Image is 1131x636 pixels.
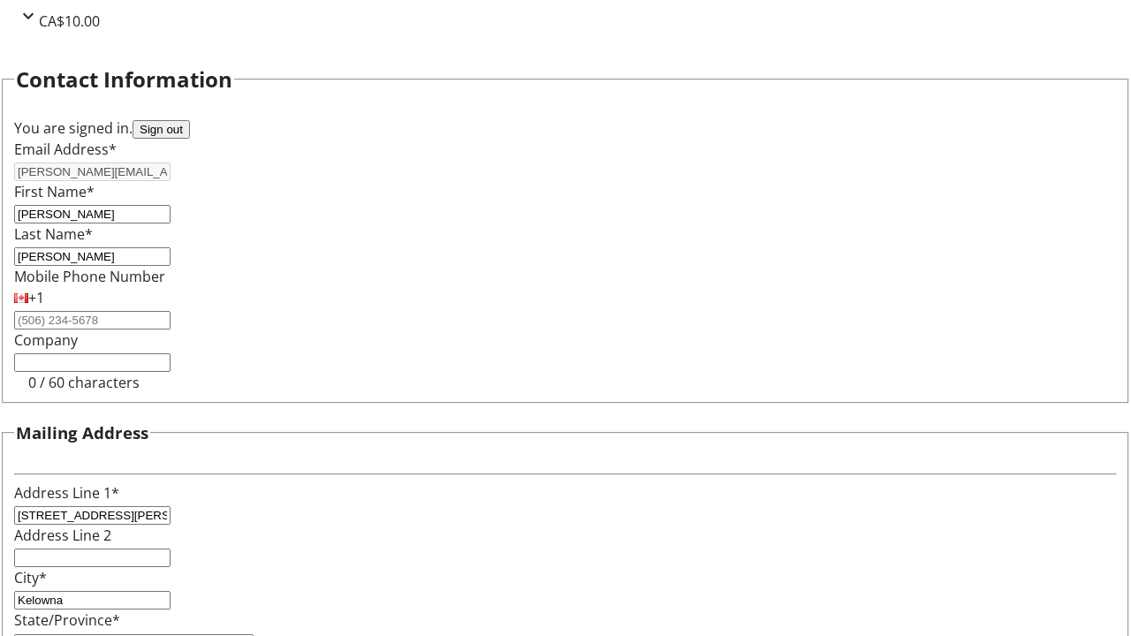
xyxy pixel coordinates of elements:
[14,526,111,545] label: Address Line 2
[14,311,171,329] input: (506) 234-5678
[133,120,190,139] button: Sign out
[16,420,148,445] h3: Mailing Address
[16,64,232,95] h2: Contact Information
[28,373,140,392] tr-character-limit: 0 / 60 characters
[14,568,47,587] label: City*
[14,224,93,244] label: Last Name*
[14,610,120,630] label: State/Province*
[14,140,117,159] label: Email Address*
[14,117,1117,139] div: You are signed in.
[14,483,119,503] label: Address Line 1*
[39,11,100,31] span: CA$10.00
[14,182,95,201] label: First Name*
[14,591,171,609] input: City
[14,506,171,525] input: Address
[14,330,78,350] label: Company
[14,267,165,286] label: Mobile Phone Number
